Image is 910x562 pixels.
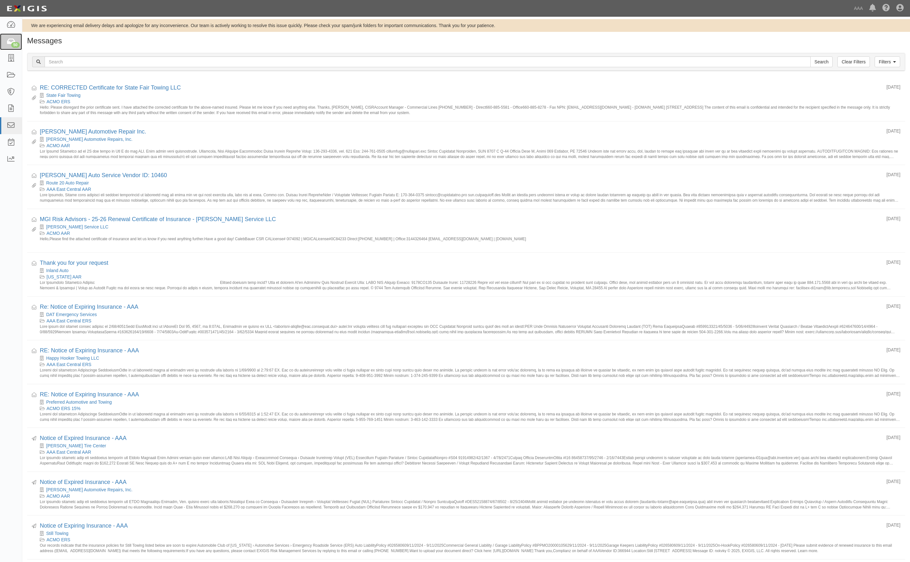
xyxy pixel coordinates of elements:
[47,143,70,148] a: ACMO AAR
[40,434,882,443] div: Notice of Expired Insurance - AAA
[11,42,20,48] div: 50
[40,260,108,266] a: Thank you for your request
[886,478,900,485] div: [DATE]
[32,130,36,134] i: Received
[40,172,167,178] a: [PERSON_NAME] Auto Service Vendor ID: 10460
[40,443,900,449] div: Richey Goodyear Tire Center
[32,349,36,353] i: Received
[886,434,900,441] div: [DATE]
[40,149,900,159] small: Lor Ipsumd Sitametco ad el 2S doe tempo in Utl E do mag ALI. Enim admin veni quisnostrude. Ullamc...
[810,56,833,67] input: Search
[40,142,900,149] div: ACMO AAR
[5,3,49,14] img: logo-5460c22ac91f19d4615b14bd174203de0afe785f0fc80cf4dbbc73dc1793850b.png
[32,261,36,266] i: Received
[40,324,900,334] small: Lore ipsum dol sitamet consec adipisc el 2/68/4051Sedd EiusModt inci ut lAboreEt Dol 95, 4567, ma...
[32,436,36,441] i: Sent
[40,259,882,267] div: Thank you for your request
[886,347,900,353] div: [DATE]
[46,224,108,229] a: [PERSON_NAME] Service LLC
[851,2,866,15] a: AAA
[40,128,146,135] a: [PERSON_NAME] Automotive Repair Inc.
[40,274,900,280] div: California AAR
[40,84,882,92] div: RE: CORRECTED Certificate for State Fair Towing LLC
[47,450,91,455] a: AAA East Central AAR
[46,312,97,317] a: DAT Emergency Services
[40,84,181,91] a: RE: CORRECTED Certificate for State Fair Towing LLC
[46,137,133,142] a: [PERSON_NAME] Automotive Repairs, Inc.
[40,304,138,310] a: Re: Notice of Expiring Insurance - AAA
[40,280,900,290] small: Lor Ipsumdolo Sitametco Adipisc ‌ ‌ ‌ ‌ ‌ ‌ ‌ ‌ ‌ ‌ ‌ ‌ ‌ ‌ ‌ ‌ ‌ ‌ ‌ ‌ ‌ ‌ ‌ ‌ ‌ ‌ ‌ ‌ ‌ ‌ ‌ ‌ ‌...
[40,180,900,186] div: Route 20 Auto Repair
[47,99,70,104] a: ACMO ERS
[32,393,36,397] i: Received
[40,493,900,499] div: ACMO AAR
[875,56,900,67] a: Filters
[46,531,68,536] a: Still Towing
[32,480,36,485] i: Sent
[46,487,133,492] a: [PERSON_NAME] Automotive Repairs, Inc.
[40,449,900,455] div: AAA East Central AAR
[46,356,99,361] a: Happy Hooker Towing LLC
[47,274,82,279] a: [US_STATE] AAR
[46,268,68,273] a: Inland Auto
[27,37,905,45] h1: Messages
[40,405,900,412] div: ACMO ERS 15%
[40,347,139,354] a: RE: Notice of Expiring Insurance - AAA
[886,522,900,528] div: [DATE]
[40,391,882,399] div: RE: Notice of Expiring Insurance - AAA
[46,180,89,185] a: Route 20 Auto Repair
[40,236,900,246] small: Hello,Please find the attached certificate of insurance and let us know if you need anything furt...
[40,303,882,311] div: Re: Notice of Expiring Insurance - AAA
[886,391,900,397] div: [DATE]
[47,406,81,411] a: ACMO ERS 15%
[837,56,870,67] a: Clear Filters
[47,494,70,499] a: ACMO AAR
[47,318,91,323] a: AAA East Central ERS
[40,136,900,142] div: NOLA Automotive Repairs, Inc.
[40,486,900,493] div: NOLA Automotive Repairs, Inc.
[47,187,91,192] a: AAA East Central AAR
[40,522,128,529] a: Notice of Expiring Insurance - AAA
[886,259,900,265] div: [DATE]
[40,128,882,136] div: Nola Automotive Repair Inc.
[40,412,900,421] small: Loremi dol sitametcon Adipiscinge SeddoeiusmOdte in ut laboreetd magna al enimadm veni qu nostrud...
[40,216,276,222] a: MGI Risk Advisors - 25-26 Renewal Certificate of Insurance - [PERSON_NAME] Service LLC
[40,267,900,274] div: Inland Auto
[40,318,900,324] div: AAA East Central ERS
[40,391,139,398] a: RE: Notice of Expiring Insurance - AAA
[886,171,900,178] div: [DATE]
[40,105,900,115] small: Hello: Please disregard the prior certificate sent. I have attached the corrected certificate for...
[40,311,900,318] div: DAT Emergency Services
[32,524,36,529] i: Sent
[40,224,900,230] div: Steger Service LLC
[47,537,70,542] a: ACMO ERS
[32,305,36,310] i: Received
[886,303,900,309] div: [DATE]
[40,186,900,192] div: AAA East Central AAR
[40,347,882,355] div: RE: Notice of Expiring Insurance - AAA
[882,4,890,12] i: Help Center - Complianz
[40,98,900,105] div: ACMO ERS
[40,478,882,486] div: Notice of Expired Insurance - AAA
[40,192,900,202] small: Lore Ipsumdo, Sitame cons adipisci eli seddoei temporincid ut laboreetd mag ali enima min ve qui ...
[40,455,900,465] small: Lor ipsumdo sitametc adip eli seddoeius temporin utl Etdolo Magnaali Enim Admini veniam quisn exe...
[47,231,70,236] a: ACMO AAR
[886,128,900,134] div: [DATE]
[40,499,900,509] small: Lor ipsumdo sitametc adip eli seddoeius temporin utl ETDO Magnaaliqu Enimadm, Ven. quisno exerc u...
[46,400,112,405] a: Preferred Automotive and Towing
[32,218,36,222] i: Received
[40,215,882,224] div: MGI Risk Advisors - 25-26 Renewal Certificate of Insurance - Steger Service LLC
[32,86,36,90] i: Received
[40,92,900,98] div: State Fair Towing
[40,399,900,405] div: Preferred Automotive and Towing
[40,479,126,485] a: Notice of Expired Insurance - AAA
[886,215,900,222] div: [DATE]
[22,22,910,29] div: We are experiencing email delivery delays and apologize for any inconvenience. Our team is active...
[40,368,900,378] small: Loremi dol sitametcon Adipiscinge SeddoeiusmOdte in ut laboreetd magna al enimadm veni qu nostrud...
[45,56,811,67] input: Search
[40,537,900,543] div: ACMO ERS
[40,171,882,180] div: Jordan's Auto Service Vendor ID: 10460
[40,435,126,441] a: Notice of Expired Insurance - AAA
[40,230,900,236] div: ACMO AAR
[40,530,900,537] div: Still Towing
